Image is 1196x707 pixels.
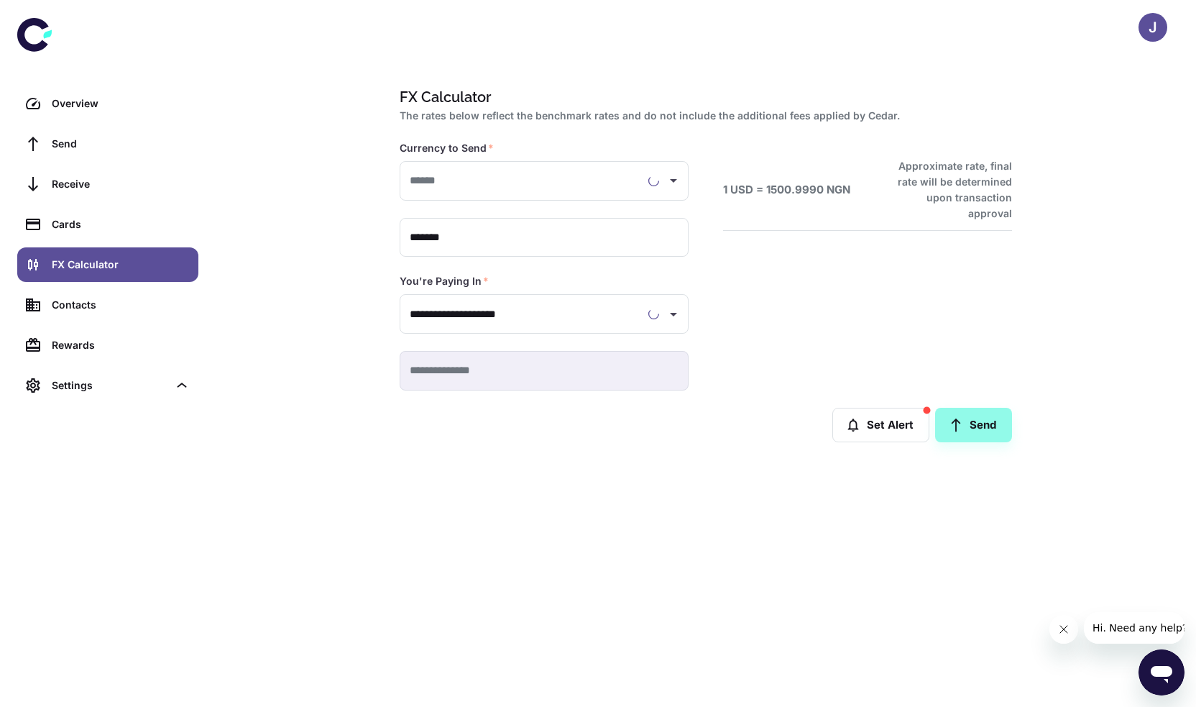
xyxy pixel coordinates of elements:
[52,176,190,192] div: Receive
[400,141,494,155] label: Currency to Send
[17,328,198,362] a: Rewards
[400,86,1006,108] h1: FX Calculator
[9,10,103,22] span: Hi. Need any help?
[882,158,1012,222] h6: Approximate rate, final rate will be determined upon transaction approval
[17,207,198,242] a: Cards
[663,170,684,191] button: Open
[17,247,198,282] a: FX Calculator
[1049,615,1078,644] iframe: Close message
[52,378,168,393] div: Settings
[663,304,684,324] button: Open
[935,408,1012,442] a: Send
[17,86,198,121] a: Overview
[1138,649,1184,695] iframe: Button to launch messaging window
[17,288,198,322] a: Contacts
[17,368,198,403] div: Settings
[17,167,198,201] a: Receive
[52,297,190,313] div: Contacts
[52,96,190,111] div: Overview
[832,408,929,442] button: Set Alert
[52,257,190,273] div: FX Calculator
[400,274,489,288] label: You're Paying In
[1138,13,1167,42] button: J
[52,136,190,152] div: Send
[1084,612,1184,644] iframe: Message from company
[52,337,190,353] div: Rewards
[723,182,850,199] h6: 1 USD = 1500.9990 NGN
[52,216,190,232] div: Cards
[17,127,198,161] a: Send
